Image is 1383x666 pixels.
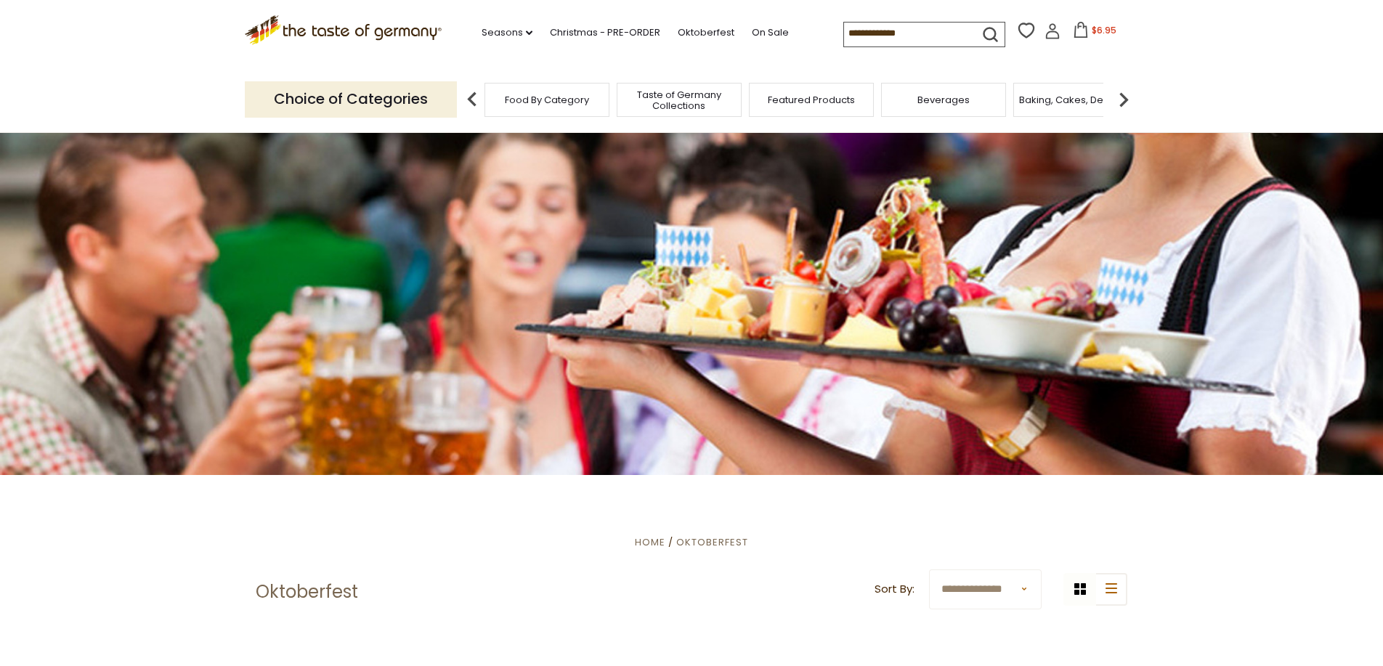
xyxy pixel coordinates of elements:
a: Baking, Cakes, Desserts [1019,94,1132,105]
a: Oktoberfest [678,25,734,41]
h1: Oktoberfest [256,581,358,603]
p: Choice of Categories [245,81,457,117]
span: $6.95 [1092,24,1116,36]
a: Christmas - PRE-ORDER [550,25,660,41]
a: Featured Products [768,94,855,105]
a: Food By Category [505,94,589,105]
a: Oktoberfest [676,535,748,549]
img: next arrow [1109,85,1138,114]
a: Beverages [917,94,970,105]
button: $6.95 [1063,22,1125,44]
a: Taste of Germany Collections [621,89,737,111]
img: previous arrow [458,85,487,114]
a: Home [635,535,665,549]
a: On Sale [752,25,789,41]
label: Sort By: [875,580,914,598]
a: Seasons [482,25,532,41]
